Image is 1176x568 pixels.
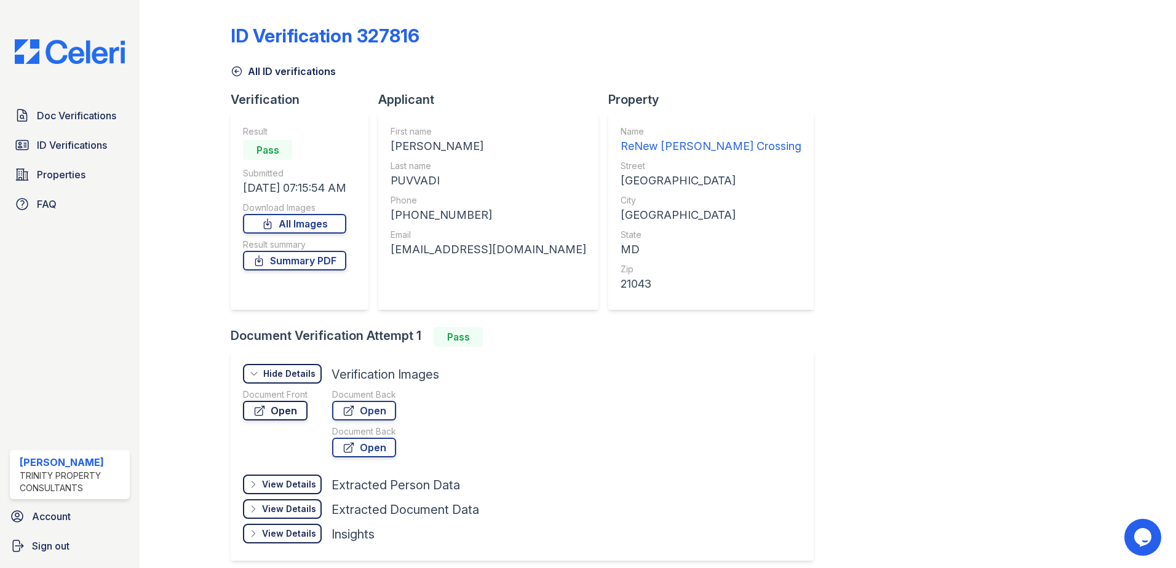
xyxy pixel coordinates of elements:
[243,179,346,197] div: [DATE] 07:15:54 AM
[231,25,419,47] div: ID Verification 327816
[332,425,396,438] div: Document Back
[262,527,316,540] div: View Details
[243,140,292,160] div: Pass
[332,501,479,518] div: Extracted Document Data
[37,197,57,211] span: FAQ
[332,366,439,383] div: Verification Images
[391,194,586,207] div: Phone
[37,167,85,182] span: Properties
[391,241,586,258] div: [EMAIL_ADDRESS][DOMAIN_NAME]
[391,125,586,138] div: First name
[621,138,801,155] div: ReNew [PERSON_NAME] Crossing
[231,64,336,79] a: All ID verifications
[621,172,801,189] div: [GEOGRAPHIC_DATA]
[231,327,824,347] div: Document Verification Attempt 1
[262,478,316,491] div: View Details
[332,401,396,420] a: Open
[243,401,308,420] a: Open
[243,125,346,138] div: Result
[608,91,824,108] div: Property
[621,241,801,258] div: MD
[391,160,586,172] div: Last name
[332,526,375,543] div: Insights
[434,327,483,347] div: Pass
[391,172,586,189] div: PUVVADI
[231,91,378,108] div: Verification
[32,538,70,553] span: Sign out
[10,162,130,187] a: Properties
[1124,519,1164,556] iframe: chat widget
[243,214,346,234] a: All Images
[243,389,308,401] div: Document Front
[391,138,586,155] div: [PERSON_NAME]
[20,470,125,494] div: Trinity Property Consultants
[621,160,801,172] div: Street
[10,133,130,157] a: ID Verifications
[263,368,316,380] div: Hide Details
[621,125,801,138] div: Name
[621,263,801,275] div: Zip
[621,275,801,293] div: 21043
[621,207,801,224] div: [GEOGRAPHIC_DATA]
[20,455,125,470] div: [PERSON_NAME]
[10,192,130,216] a: FAQ
[391,229,586,241] div: Email
[243,239,346,251] div: Result summary
[378,91,608,108] div: Applicant
[262,503,316,515] div: View Details
[10,103,130,128] a: Doc Verifications
[32,509,71,524] span: Account
[243,202,346,214] div: Download Images
[37,138,107,152] span: ID Verifications
[5,39,135,64] img: CE_Logo_Blue-a8612792a0a2168367f1c8372b55b34899dd931a85d93a1a3d3e32e68fde9ad4.png
[5,504,135,529] a: Account
[621,125,801,155] a: Name ReNew [PERSON_NAME] Crossing
[332,438,396,457] a: Open
[391,207,586,224] div: [PHONE_NUMBER]
[621,229,801,241] div: State
[621,194,801,207] div: City
[332,389,396,401] div: Document Back
[243,167,346,179] div: Submitted
[243,251,346,270] a: Summary PDF
[332,476,460,494] div: Extracted Person Data
[37,108,116,123] span: Doc Verifications
[5,534,135,558] a: Sign out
